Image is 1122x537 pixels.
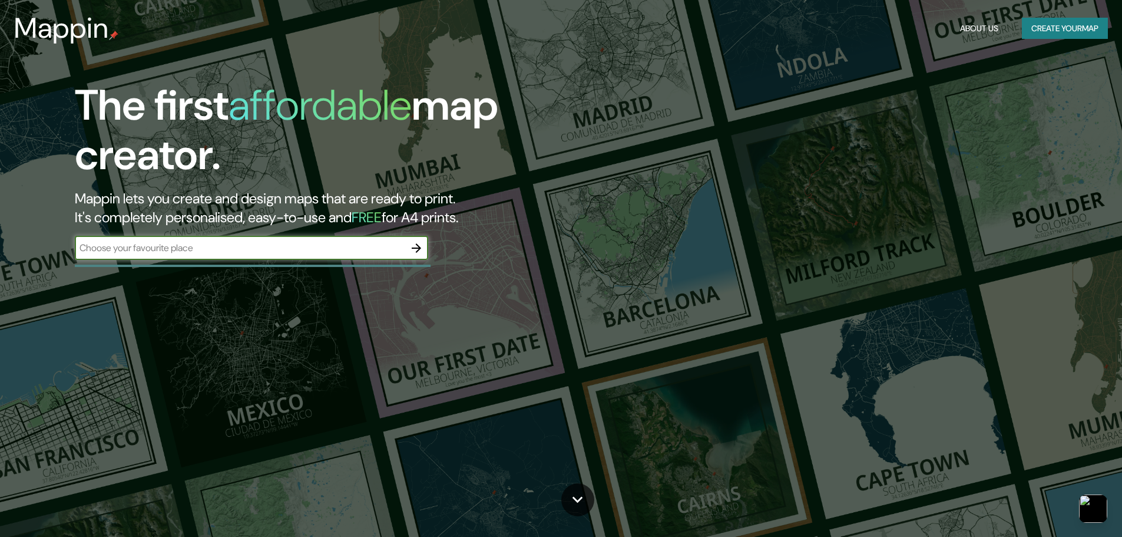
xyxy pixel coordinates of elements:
[955,18,1003,39] button: About Us
[109,31,118,40] img: mappin-pin
[14,12,109,45] h3: Mappin
[352,208,382,226] h5: FREE
[75,81,636,189] h1: The first map creator.
[1022,18,1108,39] button: Create yourmap
[229,78,412,133] h1: affordable
[75,241,405,255] input: Choose your favourite place
[75,189,636,227] h2: Mappin lets you create and design maps that are ready to print. It's completely personalised, eas...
